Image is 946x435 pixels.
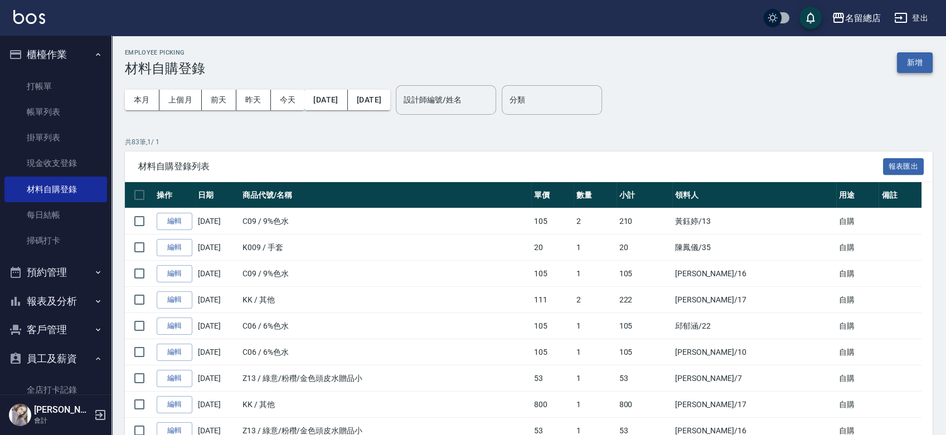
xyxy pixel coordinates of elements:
[836,182,879,208] th: 用途
[890,8,933,28] button: 登出
[202,90,236,110] button: 前天
[125,49,205,56] h2: Employee Picking
[617,234,672,261] td: 20
[897,52,933,73] button: 新增
[154,182,195,208] th: 操作
[13,10,45,24] img: Logo
[672,313,836,339] td: 邱郁涵 /22
[157,291,192,309] a: 編輯
[574,208,616,234] td: 2
[240,234,531,261] td: K009 / 手套
[799,7,822,29] button: save
[157,317,192,335] a: 編輯
[157,239,192,256] a: 編輯
[617,365,672,392] td: 53
[125,90,159,110] button: 本月
[195,313,240,339] td: [DATE]
[672,182,836,208] th: 領料人
[195,182,240,208] th: 日期
[574,182,616,208] th: 數量
[304,90,347,110] button: [DATE]
[4,202,107,228] a: 每日結帳
[4,344,107,373] button: 員工及薪資
[138,161,883,172] span: 材料自購登錄列表
[574,313,616,339] td: 1
[672,234,836,261] td: 陳鳳儀 /35
[574,392,616,418] td: 1
[195,392,240,418] td: [DATE]
[574,365,616,392] td: 1
[4,287,107,316] button: 報表及分析
[574,234,616,261] td: 1
[883,160,924,171] a: 報表匯出
[195,261,240,287] td: [DATE]
[531,182,574,208] th: 單價
[125,137,933,147] p: 共 83 筆, 1 / 1
[157,265,192,282] a: 編輯
[4,99,107,125] a: 帳單列表
[4,177,107,202] a: 材料自購登錄
[4,258,107,287] button: 預約管理
[240,339,531,365] td: C06 / 6%色水
[195,287,240,313] td: [DATE]
[271,90,305,110] button: 今天
[531,287,574,313] td: 111
[617,208,672,234] td: 210
[836,234,879,261] td: 自購
[897,57,933,67] a: 新增
[836,313,879,339] td: 自購
[672,392,836,418] td: [PERSON_NAME] /17
[240,261,531,287] td: C09 / 9%色水
[4,74,107,99] a: 打帳單
[157,344,192,361] a: 編輯
[531,365,574,392] td: 53
[240,182,531,208] th: 商品代號/名稱
[672,208,836,234] td: 黃鈺婷 /13
[157,396,192,413] a: 編輯
[827,7,885,30] button: 名留總店
[531,392,574,418] td: 800
[240,365,531,392] td: Z13 / 綠意/粉穳/金色頭皮水贈品小
[883,158,924,175] button: 報表匯出
[836,261,879,287] td: 自購
[617,287,672,313] td: 222
[672,339,836,365] td: [PERSON_NAME] /10
[574,261,616,287] td: 1
[617,339,672,365] td: 105
[531,234,574,261] td: 20
[531,261,574,287] td: 105
[240,287,531,313] td: KK / 其他
[4,228,107,253] a: 掃碼打卡
[617,261,672,287] td: 105
[672,365,836,392] td: [PERSON_NAME] /7
[240,208,531,234] td: C09 / 9%色水
[836,392,879,418] td: 自購
[195,208,240,234] td: [DATE]
[9,404,31,426] img: Person
[240,392,531,418] td: KK / 其他
[125,61,205,76] h3: 材料自購登錄
[34,404,91,416] h5: [PERSON_NAME]
[879,182,921,208] th: 備註
[672,287,836,313] td: [PERSON_NAME] /17
[574,287,616,313] td: 2
[836,365,879,392] td: 自購
[836,208,879,234] td: 自購
[617,182,672,208] th: 小計
[159,90,202,110] button: 上個月
[236,90,271,110] button: 昨天
[617,392,672,418] td: 800
[157,213,192,230] a: 編輯
[4,150,107,176] a: 現金收支登錄
[4,315,107,344] button: 客戶管理
[845,11,881,25] div: 名留總店
[195,234,240,261] td: [DATE]
[836,287,879,313] td: 自購
[195,365,240,392] td: [DATE]
[836,339,879,365] td: 自購
[617,313,672,339] td: 105
[34,416,91,426] p: 會計
[531,339,574,365] td: 105
[574,339,616,365] td: 1
[348,90,390,110] button: [DATE]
